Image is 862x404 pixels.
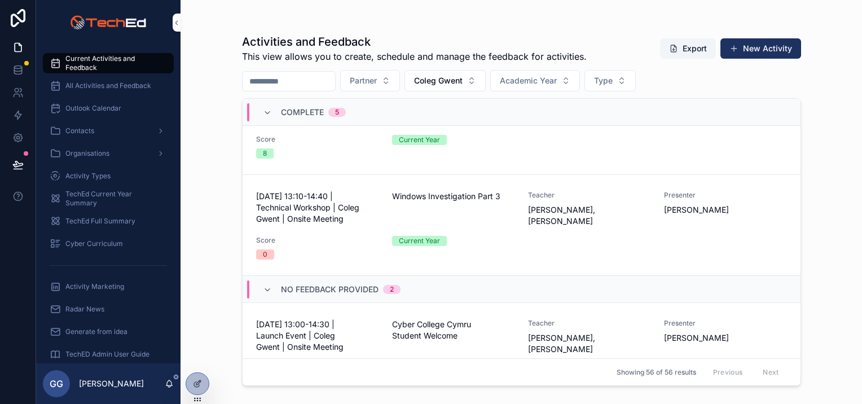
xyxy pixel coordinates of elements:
[528,332,650,355] span: [PERSON_NAME], [PERSON_NAME]
[43,322,174,342] a: Generate from idea
[256,236,379,245] span: Score
[65,282,124,291] span: Activity Marketing
[664,191,786,200] span: Presenter
[43,188,174,209] a: TechEd Current Year Summary
[65,350,149,359] span: TechED Admin User Guide
[43,76,174,96] a: All Activities and Feedback
[43,143,174,164] a: Organisations
[43,276,174,297] a: Activity Marketing
[70,14,146,32] img: App logo
[242,50,587,63] span: This view allows you to create, schedule and manage the feedback for activities.
[404,70,486,91] button: Select Button
[263,148,267,159] div: 8
[65,305,104,314] span: Radar News
[528,191,650,200] span: Teacher
[664,332,786,344] span: [PERSON_NAME]
[263,249,267,260] div: 0
[720,38,801,59] button: New Activity
[65,239,123,248] span: Cyber Curriculum
[528,204,650,227] span: [PERSON_NAME], [PERSON_NAME]
[392,319,514,341] span: Cyber College Cymru Student Welcome
[660,38,716,59] button: Export
[243,175,801,276] a: [DATE] 13:10-14:40 | Technical Workshop | Coleg Gwent | Onsite MeetingWindows Investigation Part ...
[65,190,162,208] span: TechEd Current Year Summary
[79,378,144,389] p: [PERSON_NAME]
[43,234,174,254] a: Cyber Curriculum
[414,75,463,86] span: Coleg Gwent
[390,285,394,294] div: 2
[43,166,174,186] a: Activity Types
[256,191,379,225] span: [DATE] 13:10-14:40 | Technical Workshop | Coleg Gwent | Onsite Meeting
[528,319,650,328] span: Teacher
[664,319,786,328] span: Presenter
[43,98,174,118] a: Outlook Calendar
[350,75,377,86] span: Partner
[65,149,109,158] span: Organisations
[242,34,587,50] h1: Activities and Feedback
[243,303,801,404] a: [DATE] 13:00-14:30 | Launch Event | Coleg Gwent | Onsite MeetingCyber College Cymru Student Welco...
[43,53,174,73] a: Current Activities and Feedback
[65,104,121,113] span: Outlook Calendar
[490,70,580,91] button: Select Button
[65,172,111,181] span: Activity Types
[43,344,174,365] a: TechED Admin User Guide
[664,204,786,216] span: [PERSON_NAME]
[256,135,379,144] span: Score
[584,70,636,91] button: Select Button
[281,107,324,118] span: Complete
[340,70,400,91] button: Select Button
[594,75,613,86] span: Type
[399,135,440,145] div: Current Year
[65,81,151,90] span: All Activities and Feedback
[43,211,174,231] a: TechEd Full Summary
[65,126,94,135] span: Contacts
[50,377,63,390] span: GG
[65,217,135,226] span: TechEd Full Summary
[43,121,174,141] a: Contacts
[500,75,557,86] span: Academic Year
[256,319,379,353] span: [DATE] 13:00-14:30 | Launch Event | Coleg Gwent | Onsite Meeting
[65,54,162,72] span: Current Activities and Feedback
[335,108,339,117] div: 5
[617,368,696,377] span: Showing 56 of 56 results
[43,299,174,319] a: Radar News
[281,284,379,295] span: No Feedback Provided
[65,327,127,336] span: Generate from idea
[392,191,514,202] span: Windows Investigation Part 3
[399,236,440,246] div: Current Year
[36,45,181,363] div: scrollable content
